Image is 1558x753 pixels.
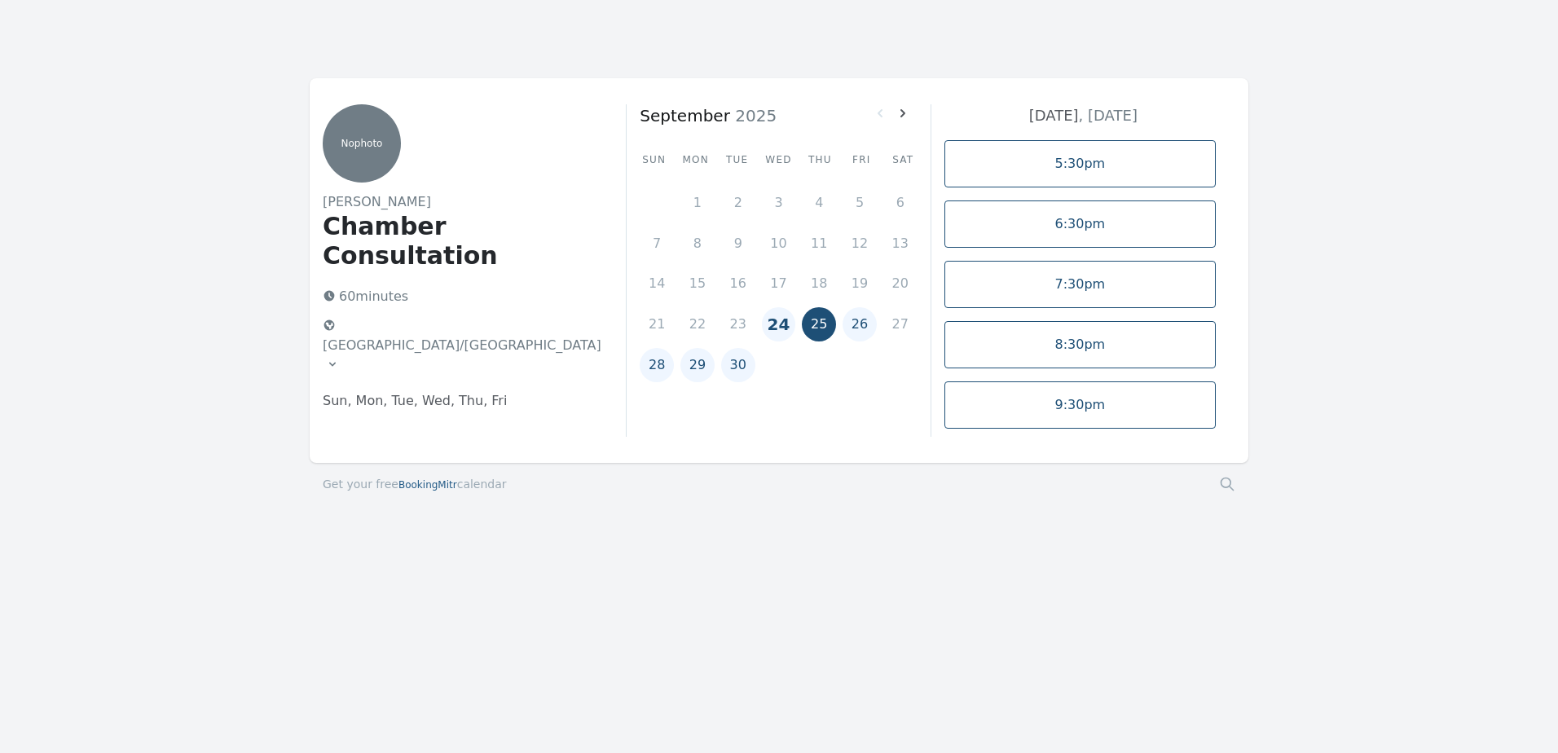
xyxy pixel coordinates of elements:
div: Tue [723,153,751,166]
p: Sun, Mon, Tue, Wed, Thu, Fri [323,391,600,411]
a: 8:30pm [944,321,1216,368]
button: 29 [680,348,715,382]
button: 30 [721,348,755,382]
a: 9:30pm [944,381,1216,429]
button: 14 [640,267,674,302]
button: 15 [680,267,715,302]
span: 2025 [730,106,777,125]
button: 1 [680,186,715,220]
button: 26 [843,307,877,341]
span: , [DATE] [1079,107,1138,124]
p: 60 minutes [316,284,600,310]
strong: September [640,106,730,125]
button: 6 [883,186,918,220]
button: 11 [802,227,836,261]
button: 5 [843,186,877,220]
div: Mon [681,153,710,166]
button: 4 [802,186,836,220]
button: 9 [721,227,755,261]
a: 6:30pm [944,200,1216,248]
button: 19 [843,267,877,302]
button: 3 [762,186,796,220]
button: 20 [883,267,918,302]
button: 2 [721,186,755,220]
a: 7:30pm [944,261,1216,308]
button: 28 [640,348,674,382]
button: 12 [843,227,877,261]
a: Get your freeBookingMitrcalendar [323,476,507,492]
div: Wed [764,153,793,166]
button: 10 [762,227,796,261]
button: 22 [680,307,715,341]
button: 8 [680,227,715,261]
h1: Chamber Consultation [323,212,600,271]
div: Sun [640,153,668,166]
div: Fri [847,153,876,166]
button: [GEOGRAPHIC_DATA]/[GEOGRAPHIC_DATA] [316,313,608,378]
a: 5:30pm [944,140,1216,187]
strong: [DATE] [1029,107,1079,124]
p: No photo [323,137,401,150]
button: 27 [883,307,918,341]
button: 23 [721,307,755,341]
h2: [PERSON_NAME] [323,192,600,212]
span: BookingMitr [398,479,457,491]
div: Thu [806,153,834,166]
button: 17 [762,267,796,302]
button: 13 [883,227,918,261]
button: 24 [762,307,796,341]
button: 25 [802,307,836,341]
button: 7 [640,227,674,261]
button: 21 [640,307,674,341]
button: 18 [802,267,836,302]
div: Sat [889,153,918,166]
button: 16 [721,267,755,302]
